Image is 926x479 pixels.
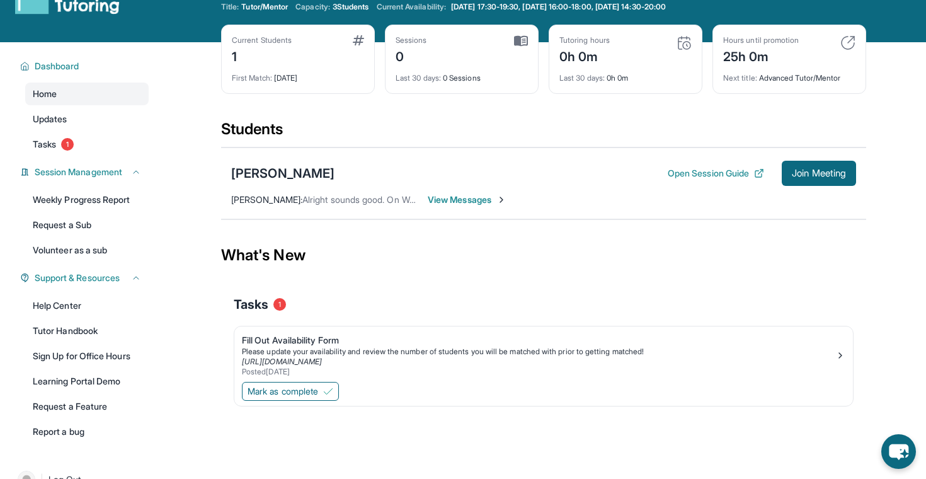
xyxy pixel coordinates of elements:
[559,66,692,83] div: 0h 0m
[231,164,334,182] div: [PERSON_NAME]
[396,73,441,83] span: Last 30 days :
[242,347,835,357] div: Please update your availability and review the number of students you will be matched with prior ...
[25,133,149,156] a: Tasks1
[323,386,333,396] img: Mark as complete
[559,45,610,66] div: 0h 0m
[242,367,835,377] div: Posted [DATE]
[668,167,764,180] button: Open Session Guide
[25,345,149,367] a: Sign Up for Office Hours
[242,334,835,347] div: Fill Out Availability Form
[25,239,149,262] a: Volunteer as a sub
[677,35,692,50] img: card
[559,73,605,83] span: Last 30 days :
[33,113,67,125] span: Updates
[333,2,369,12] span: 3 Students
[241,2,288,12] span: Tutor/Mentor
[377,2,446,12] span: Current Availability:
[232,66,364,83] div: [DATE]
[35,60,79,72] span: Dashboard
[30,60,141,72] button: Dashboard
[792,170,846,177] span: Join Meeting
[396,66,528,83] div: 0 Sessions
[248,385,318,398] span: Mark as complete
[273,298,286,311] span: 1
[25,395,149,418] a: Request a Feature
[25,294,149,317] a: Help Center
[30,166,141,178] button: Session Management
[35,166,122,178] span: Session Management
[221,2,239,12] span: Title:
[25,214,149,236] a: Request a Sub
[33,88,57,100] span: Home
[25,420,149,443] a: Report a bug
[234,296,268,313] span: Tasks
[242,357,322,366] a: [URL][DOMAIN_NAME]
[723,35,799,45] div: Hours until promotion
[232,35,292,45] div: Current Students
[33,138,56,151] span: Tasks
[242,382,339,401] button: Mark as complete
[451,2,666,12] span: [DATE] 17:30-19:30, [DATE] 16:00-18:00, [DATE] 14:30-20:00
[496,195,506,205] img: Chevron-Right
[723,66,855,83] div: Advanced Tutor/Mentor
[840,35,855,50] img: card
[35,272,120,284] span: Support & Resources
[232,45,292,66] div: 1
[782,161,856,186] button: Join Meeting
[396,35,427,45] div: Sessions
[514,35,528,47] img: card
[559,35,610,45] div: Tutoring hours
[723,73,757,83] span: Next title :
[61,138,74,151] span: 1
[25,108,149,130] a: Updates
[231,194,302,205] span: [PERSON_NAME] :
[396,45,427,66] div: 0
[221,228,866,283] div: What's New
[302,194,556,205] span: Alright sounds good. On Wednesdays what time is he available?
[30,272,141,284] button: Support & Resources
[25,370,149,393] a: Learning Portal Demo
[232,73,272,83] span: First Match :
[25,83,149,105] a: Home
[449,2,668,12] a: [DATE] 17:30-19:30, [DATE] 16:00-18:00, [DATE] 14:30-20:00
[723,45,799,66] div: 25h 0m
[428,193,506,206] span: View Messages
[221,119,866,147] div: Students
[353,35,364,45] img: card
[25,320,149,342] a: Tutor Handbook
[234,326,853,379] a: Fill Out Availability FormPlease update your availability and review the number of students you w...
[295,2,330,12] span: Capacity:
[881,434,916,469] button: chat-button
[25,188,149,211] a: Weekly Progress Report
